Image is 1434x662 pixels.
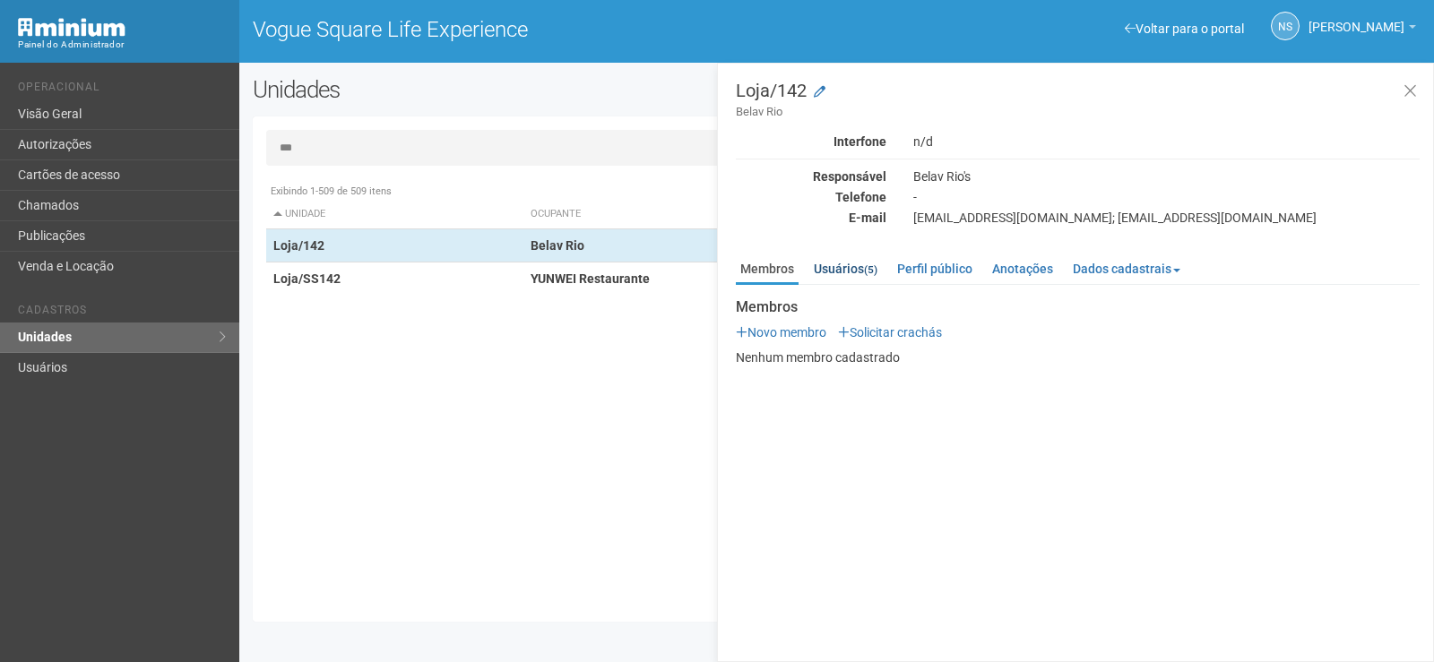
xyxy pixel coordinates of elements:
div: Painel do Administrador [18,37,226,53]
div: Responsável [722,168,900,185]
a: Membros [736,255,799,285]
div: Exibindo 1-509 de 509 itens [266,184,1407,200]
h1: Vogue Square Life Experience [253,18,824,41]
div: - [900,189,1433,205]
a: [PERSON_NAME] [1309,22,1416,37]
strong: Belav Rio [531,238,584,253]
a: Anotações [988,255,1058,282]
a: Perfil público [893,255,977,282]
th: Unidade: activate to sort column descending [266,200,524,229]
strong: YUNWEI Restaurante [531,271,650,286]
a: Solicitar crachás [838,325,942,340]
h2: Unidades [253,76,724,103]
a: Novo membro [736,325,826,340]
div: n/d [900,133,1433,150]
a: Voltar para o portal [1125,21,1244,36]
div: Telefone [722,189,900,205]
strong: Membros [736,299,1420,315]
span: Nicolle Silva [1309,3,1404,34]
div: [EMAIL_ADDRESS][DOMAIN_NAME]; [EMAIL_ADDRESS][DOMAIN_NAME] [900,210,1433,226]
a: Dados cadastrais [1068,255,1185,282]
a: Modificar a unidade [814,83,825,101]
img: Minium [18,18,125,37]
li: Cadastros [18,304,226,322]
p: Nenhum membro cadastrado [736,349,1420,365]
a: NS [1271,12,1300,40]
div: Belav Rio's [900,168,1433,185]
h3: Loja/142 [736,82,1420,120]
a: Usuários(5) [809,255,882,282]
strong: Loja/142 [273,238,324,253]
li: Operacional [18,81,226,99]
small: Belav Rio [736,104,1420,120]
strong: Loja/SS142 [273,271,341,286]
div: Interfone [722,133,900,150]
div: E-mail [722,210,900,226]
th: Ocupante: activate to sort column ascending [523,200,993,229]
small: (5) [864,263,877,276]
